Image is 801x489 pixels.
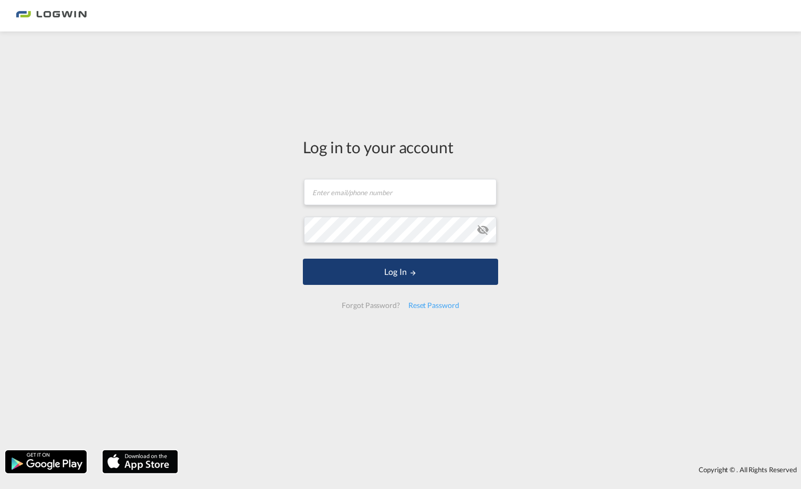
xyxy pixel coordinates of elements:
[101,449,179,474] img: apple.png
[338,296,404,315] div: Forgot Password?
[304,179,497,205] input: Enter email/phone number
[477,224,489,236] md-icon: icon-eye-off
[404,296,463,315] div: Reset Password
[303,259,498,285] button: LOGIN
[4,449,88,474] img: google.png
[16,4,87,28] img: 2761ae10d95411efa20a1f5e0282d2d7.png
[303,136,498,158] div: Log in to your account
[183,461,801,479] div: Copyright © . All Rights Reserved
